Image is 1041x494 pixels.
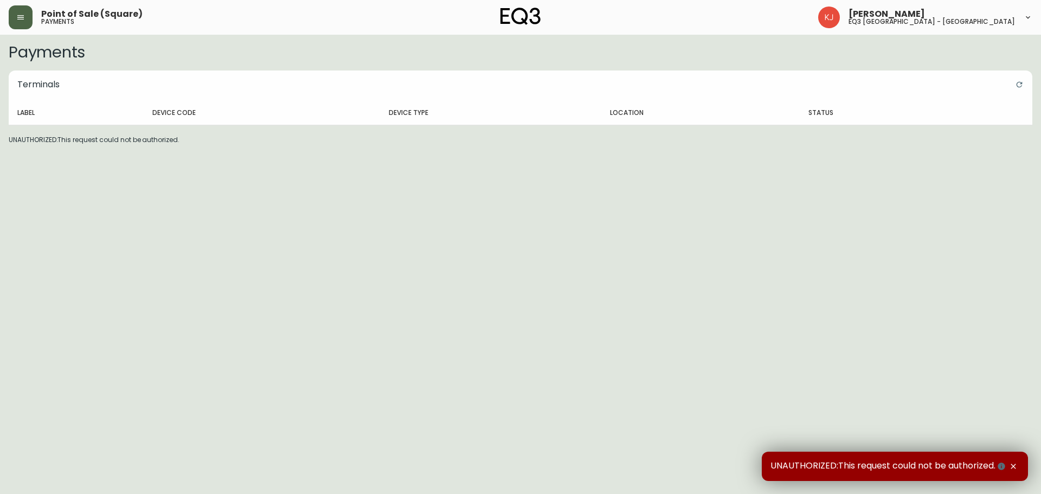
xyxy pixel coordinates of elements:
[849,10,925,18] span: [PERSON_NAME]
[500,8,541,25] img: logo
[2,64,1039,151] div: UNAUTHORIZED:This request could not be authorized.
[380,101,601,125] th: Device Type
[9,101,144,125] th: Label
[144,101,380,125] th: Device Code
[601,101,800,125] th: Location
[800,101,965,125] th: Status
[41,10,143,18] span: Point of Sale (Square)
[849,18,1015,25] h5: eq3 [GEOGRAPHIC_DATA] - [GEOGRAPHIC_DATA]
[9,70,68,99] h5: Terminals
[9,101,1032,125] table: devices table
[818,7,840,28] img: 24a625d34e264d2520941288c4a55f8e
[770,460,1007,472] span: UNAUTHORIZED:This request could not be authorized.
[41,18,74,25] h5: payments
[9,43,1032,61] h2: Payments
